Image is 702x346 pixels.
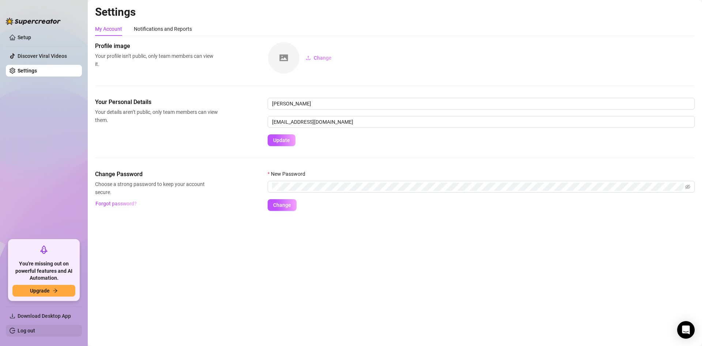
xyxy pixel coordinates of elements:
[268,170,310,178] label: New Password
[300,52,337,64] button: Change
[677,321,695,339] div: Open Intercom Messenger
[12,285,75,297] button: Upgradearrow-right
[95,25,122,33] div: My Account
[95,52,218,68] span: Your profile isn’t public, only team members can view it.
[18,328,35,334] a: Log out
[268,42,299,74] img: square-placeholder.png
[95,42,218,51] span: Profile image
[268,98,695,109] input: Enter name
[268,199,297,211] button: Change
[18,34,31,40] a: Setup
[18,313,71,319] span: Download Desktop App
[53,288,58,293] span: arrow-right
[18,53,67,59] a: Discover Viral Videos
[95,98,218,107] span: Your Personal Details
[272,183,684,191] input: New Password
[268,134,295,146] button: Update
[268,116,695,128] input: Enter new email
[95,108,218,124] span: Your details aren’t public, only team members can view them.
[6,18,61,25] img: logo-BBDzfeDw.svg
[134,25,192,33] div: Notifications and Reports
[273,202,291,208] span: Change
[10,313,15,319] span: download
[273,137,290,143] span: Update
[685,184,690,189] span: eye-invisible
[95,201,137,207] span: Forgot password?
[314,55,332,61] span: Change
[18,68,37,74] a: Settings
[95,180,218,196] span: Choose a strong password to keep your account secure.
[306,55,311,60] span: upload
[95,198,137,209] button: Forgot password?
[39,245,48,254] span: rocket
[95,170,218,179] span: Change Password
[12,260,75,282] span: You're missing out on powerful features and AI Automation.
[95,5,695,19] h2: Settings
[30,288,50,294] span: Upgrade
